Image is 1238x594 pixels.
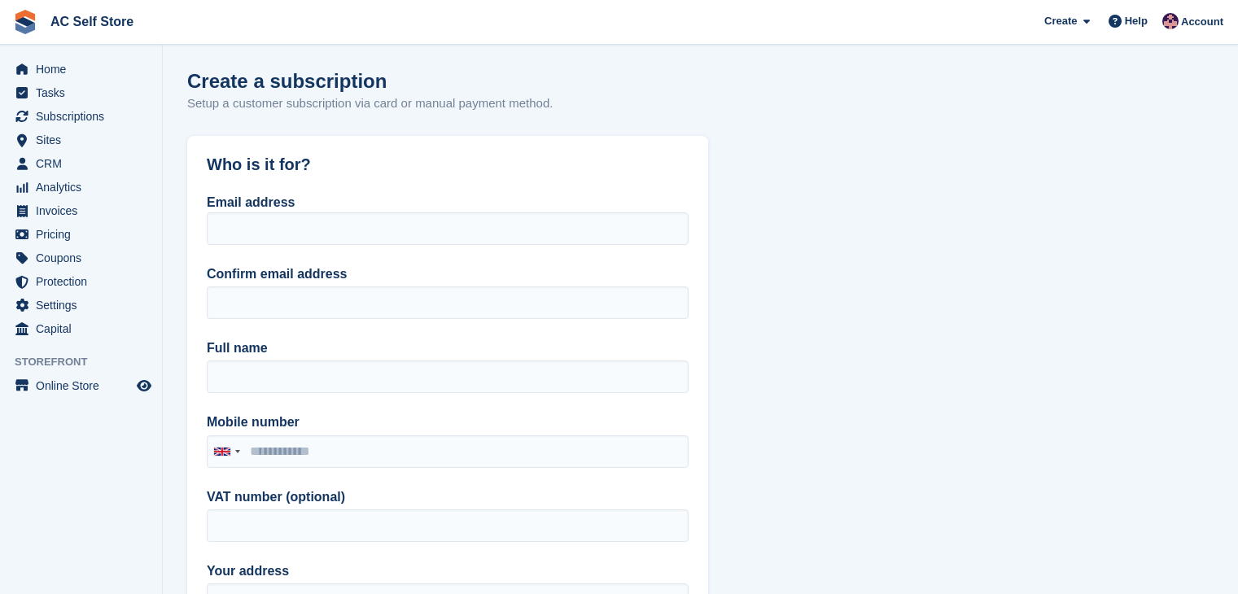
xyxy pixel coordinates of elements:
[36,223,133,246] span: Pricing
[207,413,689,432] label: Mobile number
[207,264,689,284] label: Confirm email address
[36,58,133,81] span: Home
[36,129,133,151] span: Sites
[187,70,387,92] h1: Create a subscription
[36,294,133,317] span: Settings
[13,10,37,34] img: stora-icon-8386f47178a22dfd0bd8f6a31ec36ba5ce8667c1dd55bd0f319d3a0aa187defe.svg
[8,129,154,151] a: menu
[8,270,154,293] a: menu
[8,176,154,199] a: menu
[207,561,689,581] label: Your address
[208,436,245,467] div: United Kingdom: +44
[1125,13,1148,29] span: Help
[44,8,140,35] a: AC Self Store
[36,105,133,128] span: Subscriptions
[15,354,162,370] span: Storefront
[8,247,154,269] a: menu
[36,317,133,340] span: Capital
[8,199,154,222] a: menu
[8,223,154,246] a: menu
[207,195,295,209] label: Email address
[8,374,154,397] a: menu
[187,94,553,113] p: Setup a customer subscription via card or manual payment method.
[8,152,154,175] a: menu
[8,294,154,317] a: menu
[36,176,133,199] span: Analytics
[36,81,133,104] span: Tasks
[8,58,154,81] a: menu
[36,247,133,269] span: Coupons
[36,374,133,397] span: Online Store
[36,270,133,293] span: Protection
[1181,14,1223,30] span: Account
[1162,13,1179,29] img: Ted Cox
[207,338,689,358] label: Full name
[134,376,154,395] a: Preview store
[36,152,133,175] span: CRM
[8,317,154,340] a: menu
[36,199,133,222] span: Invoices
[1044,13,1077,29] span: Create
[8,105,154,128] a: menu
[207,155,689,174] h2: Who is it for?
[8,81,154,104] a: menu
[207,487,689,507] label: VAT number (optional)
